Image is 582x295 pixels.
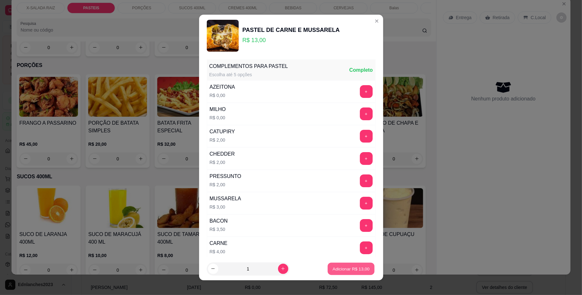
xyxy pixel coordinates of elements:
[208,264,218,274] button: decrease-product-quantity
[360,219,373,232] button: add
[210,217,228,225] div: BACON
[209,71,288,78] div: Escolha até 5 opções
[210,195,241,203] div: MUSSARELA
[243,36,340,45] p: R$ 13,00
[210,240,228,247] div: CARNE
[372,16,382,26] button: Close
[210,92,235,99] p: R$ 0,00
[243,26,340,34] div: PASTEL DE CARNE E MUSSARELA
[210,173,241,180] div: PRESSUNTO
[207,20,239,52] img: product-image
[360,85,373,98] button: add
[210,106,226,113] div: MILHO
[360,107,373,120] button: add
[210,83,235,91] div: AZEITONA
[360,130,373,143] button: add
[360,241,373,254] button: add
[360,197,373,210] button: add
[210,114,226,121] p: R$ 0,00
[360,174,373,187] button: add
[278,264,288,274] button: increase-product-quantity
[210,137,235,143] p: R$ 2,00
[209,63,288,70] div: COMPLEMENTOS PARA PASTEL
[360,152,373,165] button: add
[210,181,241,188] p: R$ 2,00
[210,226,228,232] p: R$ 3,50
[333,266,370,272] p: Adicionar R$ 13,00
[328,262,375,275] button: Adicionar R$ 13,00
[210,128,235,136] div: CATUPIRY
[210,150,235,158] div: CHEDDER
[210,159,235,166] p: R$ 2,00
[349,66,373,74] div: Completo
[210,248,228,255] p: R$ 4,00
[210,204,241,210] p: R$ 3,00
